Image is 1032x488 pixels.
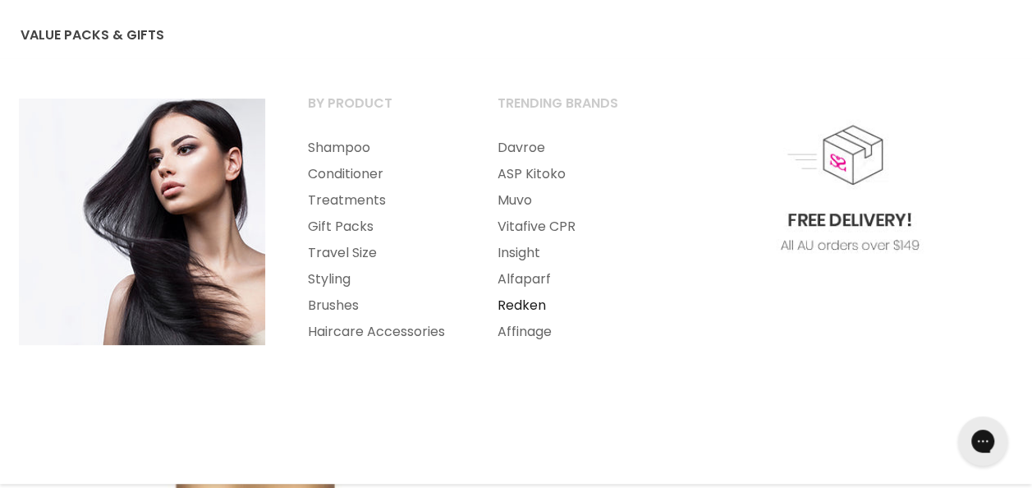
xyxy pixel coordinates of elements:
iframe: Gorgias live chat messenger [950,411,1016,472]
a: Redken [477,292,663,319]
a: Value Packs & Gifts [8,18,177,53]
a: Vitafive CPR [477,214,663,240]
a: Styling [287,266,474,292]
a: Trending Brands [477,90,663,131]
ul: Main menu [477,135,663,345]
a: Treatments [287,187,474,214]
a: Affinage [477,319,663,345]
a: Travel Size [287,240,474,266]
a: By Product [287,90,474,131]
a: Alfaparf [477,266,663,292]
a: Gift Packs [287,214,474,240]
a: Brushes [287,292,474,319]
a: Conditioner [287,161,474,187]
ul: Main menu [287,135,474,345]
a: ASP Kitoko [477,161,663,187]
a: Haircare Accessories [287,319,474,345]
a: Shampoo [287,135,474,161]
a: Davroe [477,135,663,161]
a: Insight [477,240,663,266]
a: Muvo [477,187,663,214]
